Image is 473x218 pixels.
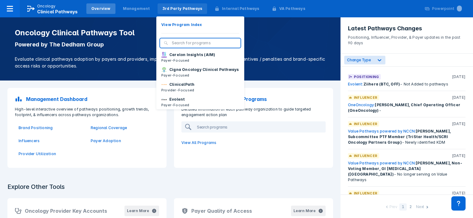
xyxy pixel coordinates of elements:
button: View Program Index [156,20,244,29]
a: Payer Adoption [91,138,155,144]
div: Next [416,204,424,211]
div: - Newly identified KDM [348,129,466,145]
div: VA Pathways [279,6,305,11]
div: Contact Support [451,196,466,211]
p: Positioning [354,74,379,80]
p: Management Dashboard [26,95,87,103]
div: Overview [91,6,111,11]
h3: Latest Pathways Changes [348,25,466,32]
a: Value Pathways powered by NCCN: [348,129,416,133]
a: Management Dashboard [11,92,163,107]
div: - No longer serving on Value Pathways [348,160,466,183]
span: Ziihera (BTC, OFF) [363,82,400,86]
h2: Payer Quality of Access [191,207,252,215]
p: Cigna Oncology Clinical Pathways [169,67,239,72]
p: Detailed information of each pathway organization to guide targeted engagement action plan [178,107,329,118]
p: Influencer [354,190,377,196]
h2: Oncology Provider Key Accounts [25,207,107,215]
p: [DATE] [452,95,466,100]
a: 3rd Party Pathways [158,3,207,14]
div: - Not Added to pathways [348,81,466,87]
p: [DATE] [452,121,466,127]
div: 1 [399,203,407,211]
p: Influencer [354,95,377,100]
span: [PERSON_NAME], Non-Voting Member, GI [MEDICAL_DATA] ([GEOGRAPHIC_DATA]) [348,161,462,177]
div: - [348,102,466,113]
h1: Oncology Clinical Pathways Tool [15,28,326,37]
p: High-level interactive overview of pathways positioning, growth trends, footprint, & influencers ... [11,107,163,118]
div: 2 [407,203,414,211]
a: Evolent: [348,82,363,86]
button: Carelon Insights (AIM)Payer-Focused [156,50,244,65]
p: Influencer [354,121,377,127]
a: OneOncology: [348,102,375,107]
a: Regional Coverage [91,125,155,131]
p: Evaluate clinical pathways adoption by payers and providers, implementation sophistication, finan... [15,56,326,69]
a: Brand Positioning [19,125,83,131]
img: carelon-insights.png [161,52,167,58]
span: Clinical Pathways [37,9,78,14]
a: View All Programs [178,136,329,149]
a: Overview [86,3,115,14]
button: Learn More [124,206,159,216]
button: Cigna Oncology Clinical PathwaysPayer-Focused [156,65,244,80]
input: Search for programs [172,40,237,46]
p: Payer-Focused [161,102,189,108]
h3: Explore Other Tools [4,179,68,194]
span: [PERSON_NAME], Chief Operating Officer (OneOncology) [348,102,460,113]
div: 3rd Party Pathways [163,6,202,11]
p: View Program Index [161,22,202,28]
p: [DATE] [452,153,466,159]
p: Oncology [37,3,56,9]
span: Change Type [347,58,371,62]
div: Learn More [293,208,316,214]
a: 3rd Party Pathways Programs [178,92,329,107]
div: Prev [389,204,397,211]
img: cigna-oncology-clinical-pathways.png [161,67,167,72]
a: Influencers [19,138,83,144]
img: via-oncology.png [161,82,167,87]
span: [PERSON_NAME], Subcommittee PTF Member (TriStar Health/SCRI Oncology Partners Group) [348,129,451,145]
p: Evolent [169,97,185,102]
div: Learn More [127,208,149,214]
a: Management [118,3,155,14]
button: Learn More [291,206,326,216]
p: Powered by The Dedham Group [15,41,326,48]
div: Management [123,6,150,11]
p: Payer-Focused [161,72,239,78]
p: [DATE] [452,74,466,80]
button: EvolentPayer-Focused [156,95,244,110]
p: [DATE] [452,190,466,196]
a: Value Pathways powered by NCCN: [348,161,416,165]
p: Provider-Focused [161,87,194,93]
p: ClinicalPath [169,82,194,87]
p: Carelon Insights (AIM) [169,52,215,58]
p: Positioning, Influencer, Provider, & Payer updates in the past 90 days [348,32,466,46]
button: ClinicalPathProvider-Focused [156,80,244,95]
p: Payer-Focused [161,58,215,63]
img: new-century-health.png [161,97,167,102]
p: Influencer [354,153,377,159]
input: Search programs [194,122,325,132]
a: Provider Utilization [19,151,83,157]
div: Internal Pathways [222,6,259,11]
div: Powerpoint [432,6,462,11]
